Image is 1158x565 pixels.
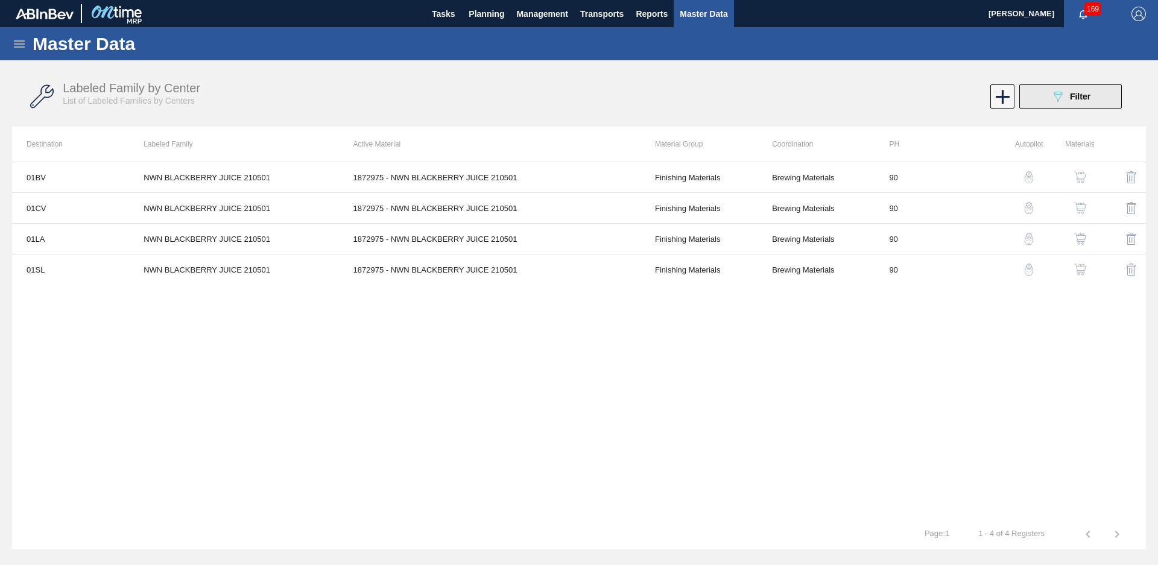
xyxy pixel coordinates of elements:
[1064,5,1103,22] button: Notifications
[339,127,641,162] th: Active Material
[1117,224,1146,253] button: delete-icon
[1066,194,1095,223] button: shopping-cart-icon
[12,127,129,162] th: Destination
[1124,232,1139,246] img: delete-icon
[998,194,1043,223] div: Autopilot Configuration
[758,193,875,224] td: Brewing Materials
[1066,255,1095,284] button: shopping-cart-icon
[1049,163,1095,192] div: View Materials
[1023,202,1035,214] img: auto-pilot-icon
[12,162,129,193] td: 01BV
[339,193,641,224] td: 1872975 - NWN BLACKBERRY JUICE 210501
[1074,171,1086,183] img: shopping-cart-icon
[1124,170,1139,185] img: delete-icon
[998,224,1043,253] div: Autopilot Configuration
[1131,7,1146,21] img: Logout
[875,254,992,285] td: 90
[1023,264,1035,276] img: auto-pilot-icon
[641,193,758,224] td: Finishing Materials
[1101,255,1146,284] div: Delete Labeled Family X Center
[1101,163,1146,192] div: Delete Labeled Family X Center
[516,7,568,21] span: Management
[758,162,875,193] td: Brewing Materials
[1014,255,1043,284] button: auto-pilot-icon
[129,162,338,193] td: NWN BLACKBERRY JUICE 210501
[641,127,758,162] th: Material Group
[1124,262,1139,277] img: delete-icon
[1014,224,1043,253] button: auto-pilot-icon
[63,96,195,106] span: List of Labeled Families by Centers
[998,163,1043,192] div: Autopilot Configuration
[12,224,129,254] td: 01LA
[129,127,338,162] th: Labeled Family
[1019,84,1122,109] button: Filter
[1066,163,1095,192] button: shopping-cart-icon
[641,224,758,254] td: Finishing Materials
[12,254,129,285] td: 01SL
[580,7,624,21] span: Transports
[1074,264,1086,276] img: shopping-cart-icon
[1023,171,1035,183] img: auto-pilot-icon
[1084,2,1101,16] span: 169
[1049,255,1095,284] div: View Materials
[339,254,641,285] td: 1872975 - NWN BLACKBERRY JUICE 210501
[469,7,504,21] span: Planning
[875,162,992,193] td: 90
[1014,163,1043,192] button: auto-pilot-icon
[1124,201,1139,215] img: delete-icon
[758,224,875,254] td: Brewing Materials
[129,224,338,254] td: NWN BLACKBERRY JUICE 210501
[1101,194,1146,223] div: Delete Labeled Family X Center
[875,193,992,224] td: 90
[1013,84,1128,109] div: Filter labeled family by center
[129,254,338,285] td: NWN BLACKBERRY JUICE 210501
[1101,224,1146,253] div: Delete Labeled Family X Center
[129,193,338,224] td: NWN BLACKBERRY JUICE 210501
[1023,233,1035,245] img: auto-pilot-icon
[1014,194,1043,223] button: auto-pilot-icon
[875,224,992,254] td: 90
[1074,202,1086,214] img: shopping-cart-icon
[875,127,992,162] th: PH
[998,255,1043,284] div: Autopilot Configuration
[339,224,641,254] td: 1872975 - NWN BLACKBERRY JUICE 210501
[1066,224,1095,253] button: shopping-cart-icon
[1070,92,1090,101] span: Filter
[758,127,875,162] th: Coordination
[16,8,74,19] img: TNhmsLtSVTkK8tSr43FrP2fwEKptu5GPRR3wAAAABJRU5ErkJggg==
[63,81,200,95] span: Labeled Family by Center
[758,254,875,285] td: Brewing Materials
[1043,127,1095,162] th: Materials
[680,7,727,21] span: Master Data
[1049,194,1095,223] div: View Materials
[1117,163,1146,192] button: delete-icon
[636,7,668,21] span: Reports
[992,127,1043,162] th: Autopilot
[989,84,1013,109] div: New labeled family by center
[1049,224,1095,253] div: View Materials
[1117,194,1146,223] button: delete-icon
[12,193,129,224] td: 01CV
[641,254,758,285] td: Finishing Materials
[1074,233,1086,245] img: shopping-cart-icon
[641,162,758,193] td: Finishing Materials
[964,519,1059,538] td: 1 - 4 of 4 Registers
[33,37,247,51] h1: Master Data
[1117,255,1146,284] button: delete-icon
[430,7,457,21] span: Tasks
[910,519,964,538] td: Page : 1
[339,162,641,193] td: 1872975 - NWN BLACKBERRY JUICE 210501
